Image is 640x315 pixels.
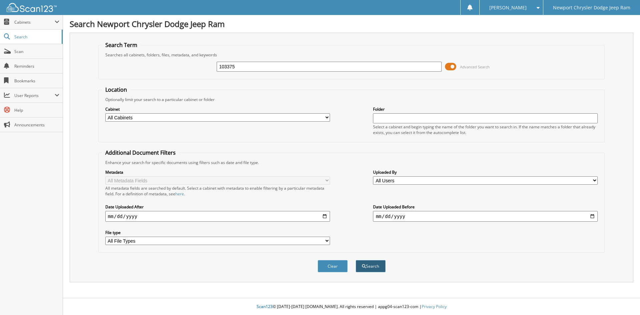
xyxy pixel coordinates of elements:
[607,283,640,315] iframe: Chat Widget
[373,106,598,112] label: Folder
[105,106,330,112] label: Cabinet
[105,204,330,210] label: Date Uploaded After
[105,169,330,175] label: Metadata
[14,107,59,113] span: Help
[14,78,59,84] span: Bookmarks
[63,299,640,315] div: © [DATE]-[DATE] [DOMAIN_NAME]. All rights reserved | appg04-scan123-com |
[102,97,601,102] div: Optionally limit your search to a particular cabinet or folder
[553,6,630,10] span: Newport Chrysler Dodge Jeep Ram
[14,93,55,98] span: User Reports
[102,149,179,156] legend: Additional Document Filters
[14,63,59,69] span: Reminders
[175,191,184,197] a: here
[373,169,598,175] label: Uploaded By
[105,185,330,197] div: All metadata fields are searched by default. Select a cabinet with metadata to enable filtering b...
[318,260,348,272] button: Clear
[14,34,58,40] span: Search
[422,304,447,309] a: Privacy Policy
[373,124,598,135] div: Select a cabinet and begin typing the name of the folder you want to search in. If the name match...
[373,211,598,222] input: end
[257,304,273,309] span: Scan123
[105,211,330,222] input: start
[489,6,527,10] span: [PERSON_NAME]
[14,122,59,128] span: Announcements
[102,160,601,165] div: Enhance your search for specific documents using filters such as date and file type.
[102,41,141,49] legend: Search Term
[373,204,598,210] label: Date Uploaded Before
[356,260,386,272] button: Search
[14,19,55,25] span: Cabinets
[7,3,57,12] img: scan123-logo-white.svg
[102,86,130,93] legend: Location
[105,230,330,235] label: File type
[460,64,490,69] span: Advanced Search
[102,52,601,58] div: Searches all cabinets, folders, files, metadata, and keywords
[14,49,59,54] span: Scan
[70,18,633,29] h1: Search Newport Chrysler Dodge Jeep Ram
